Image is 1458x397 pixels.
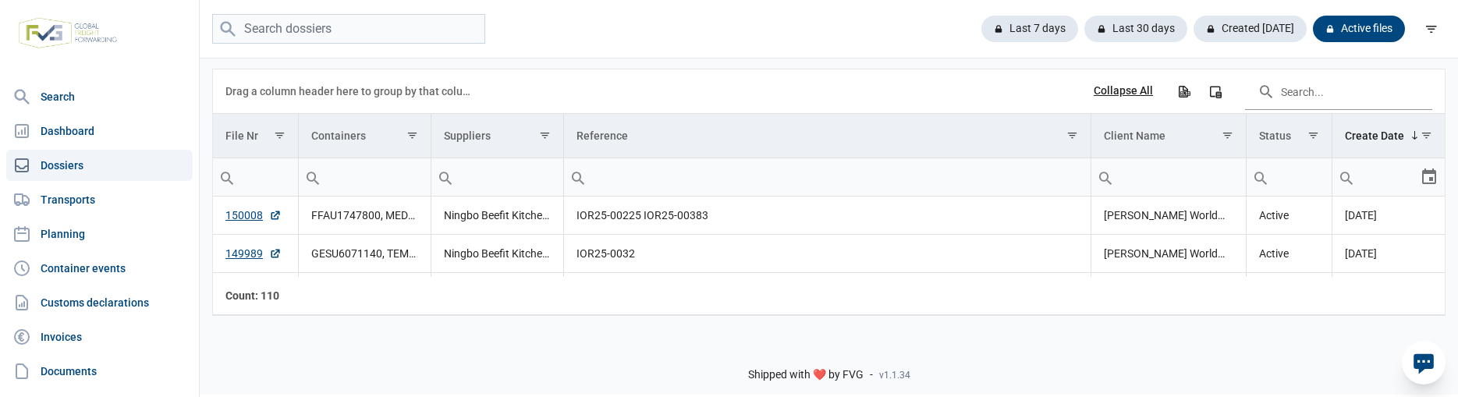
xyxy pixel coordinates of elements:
[1332,158,1445,197] td: Filter cell
[576,129,628,142] div: Reference
[1104,129,1165,142] div: Client Name
[6,218,193,250] a: Planning
[1246,273,1332,311] td: Active
[225,69,1432,113] div: Data grid toolbar
[225,207,282,223] a: 150008
[1307,129,1319,141] span: Show filter options for column 'Status'
[225,288,286,303] div: File Nr Count: 110
[311,129,366,142] div: Containers
[1245,73,1432,110] input: Search in the data grid
[213,158,241,196] div: Search box
[6,321,193,353] a: Invoices
[870,368,873,382] span: -
[981,16,1078,42] div: Last 7 days
[1421,129,1432,141] span: Show filter options for column 'Create Date'
[299,197,431,235] td: FFAU1747800, MEDU4990706
[1247,158,1332,196] input: Filter cell
[6,253,193,284] a: Container events
[1091,197,1246,235] td: [PERSON_NAME] Worldwide [GEOGRAPHIC_DATA]
[431,197,564,235] td: Ningbo Beefit Kitchenware Co., Ltd., Ningbo Wansheng Import and Export Co., Ltd.
[1313,16,1405,42] div: Active files
[6,150,193,181] a: Dossiers
[1246,114,1332,158] td: Column Status
[1091,158,1246,196] input: Filter cell
[1169,77,1197,105] div: Export all data to Excel
[1194,16,1307,42] div: Created [DATE]
[444,129,491,142] div: Suppliers
[564,158,592,196] div: Search box
[213,69,1445,315] div: Data grid with 110 rows and 7 columns
[879,369,910,381] span: v1.1.34
[564,197,1091,235] td: IOR25-00225 IOR25-00383
[299,273,431,311] td: MSMU5473337
[1091,158,1119,196] div: Search box
[225,79,476,104] div: Drag a column header here to group by that column
[6,115,193,147] a: Dashboard
[1091,114,1246,158] td: Column Client Name
[564,158,1091,197] td: Filter cell
[299,158,327,196] div: Search box
[1091,235,1246,273] td: [PERSON_NAME] Worldwide [GEOGRAPHIC_DATA]
[564,114,1091,158] td: Column Reference
[213,114,299,158] td: Column File Nr
[564,235,1091,273] td: IOR25-0032
[1091,158,1246,197] td: Filter cell
[1091,273,1246,311] td: [PERSON_NAME] Worldwide [GEOGRAPHIC_DATA]
[431,235,564,273] td: Ningbo Beefit Kitchenware Co., Ltd., Ningbo Wansheng Import and Export Co., Ltd.
[1417,15,1446,43] div: filter
[1246,158,1332,197] td: Filter cell
[225,129,258,142] div: File Nr
[1246,235,1332,273] td: Active
[6,356,193,387] a: Documents
[299,158,431,196] input: Filter cell
[431,158,563,196] input: Filter cell
[406,129,418,141] span: Show filter options for column 'Containers'
[299,235,431,273] td: GESU6071140, TEMU8463162
[1345,247,1377,260] span: [DATE]
[1332,158,1360,196] div: Search box
[1222,129,1233,141] span: Show filter options for column 'Client Name'
[564,273,1091,311] td: IOR25-00301
[212,14,485,44] input: Search dossiers
[1247,158,1275,196] div: Search box
[299,114,431,158] td: Column Containers
[431,158,459,196] div: Search box
[299,158,431,197] td: Filter cell
[225,246,282,261] a: 149989
[1259,129,1291,142] div: Status
[1420,158,1438,196] div: Select
[564,158,1091,196] input: Filter cell
[1066,129,1078,141] span: Show filter options for column 'Reference'
[12,12,123,55] img: FVG - Global freight forwarding
[431,114,564,158] td: Column Suppliers
[213,158,298,196] input: Filter cell
[1201,77,1229,105] div: Column Chooser
[6,81,193,112] a: Search
[1332,114,1445,158] td: Column Create Date
[431,158,564,197] td: Filter cell
[1345,129,1404,142] div: Create Date
[539,129,551,141] span: Show filter options for column 'Suppliers'
[431,273,564,311] td: Jiangmen Jida Stainless Steel Products Co., Ltd.
[6,184,193,215] a: Transports
[1084,16,1187,42] div: Last 30 days
[1332,158,1420,196] input: Filter cell
[748,368,864,382] span: Shipped with ❤️ by FVG
[213,158,299,197] td: Filter cell
[6,287,193,318] a: Customs declarations
[274,129,286,141] span: Show filter options for column 'File Nr'
[1246,197,1332,235] td: Active
[1094,84,1153,98] div: Collapse All
[1345,209,1377,222] span: [DATE]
